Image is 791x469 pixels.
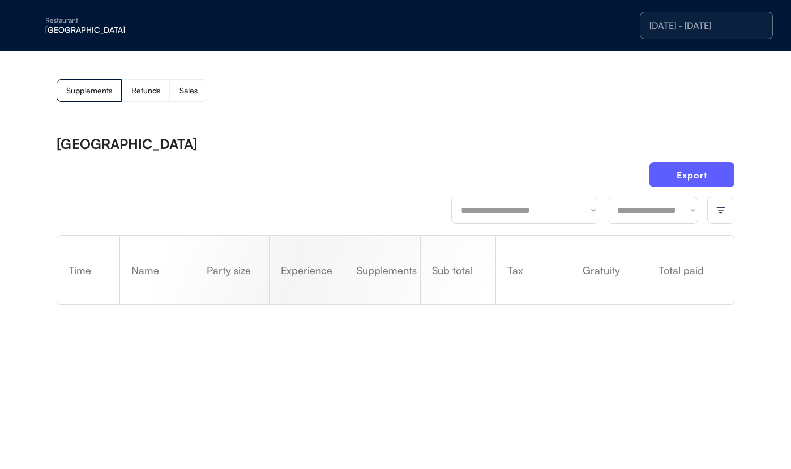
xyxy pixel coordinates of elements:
[45,26,188,34] div: [GEOGRAPHIC_DATA]
[23,16,41,35] img: yH5BAEAAAAALAAAAAABAAEAAAIBRAA7
[722,240,734,301] div: Refund
[179,87,198,95] div: Sales
[270,265,344,275] div: Experience
[195,265,269,275] div: Party size
[131,87,160,95] div: Refunds
[45,17,188,24] div: Restaurant
[571,265,646,275] div: Gratuity
[57,137,197,151] div: [GEOGRAPHIC_DATA]
[496,265,571,275] div: Tax
[649,21,763,30] div: [DATE] - [DATE]
[120,265,195,275] div: Name
[66,87,112,95] div: Supplements
[57,265,119,275] div: Time
[716,205,726,215] img: filter-lines.svg
[421,265,495,275] div: Sub total
[345,265,420,275] div: Supplements
[649,162,734,187] button: Export
[647,265,722,275] div: Total paid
